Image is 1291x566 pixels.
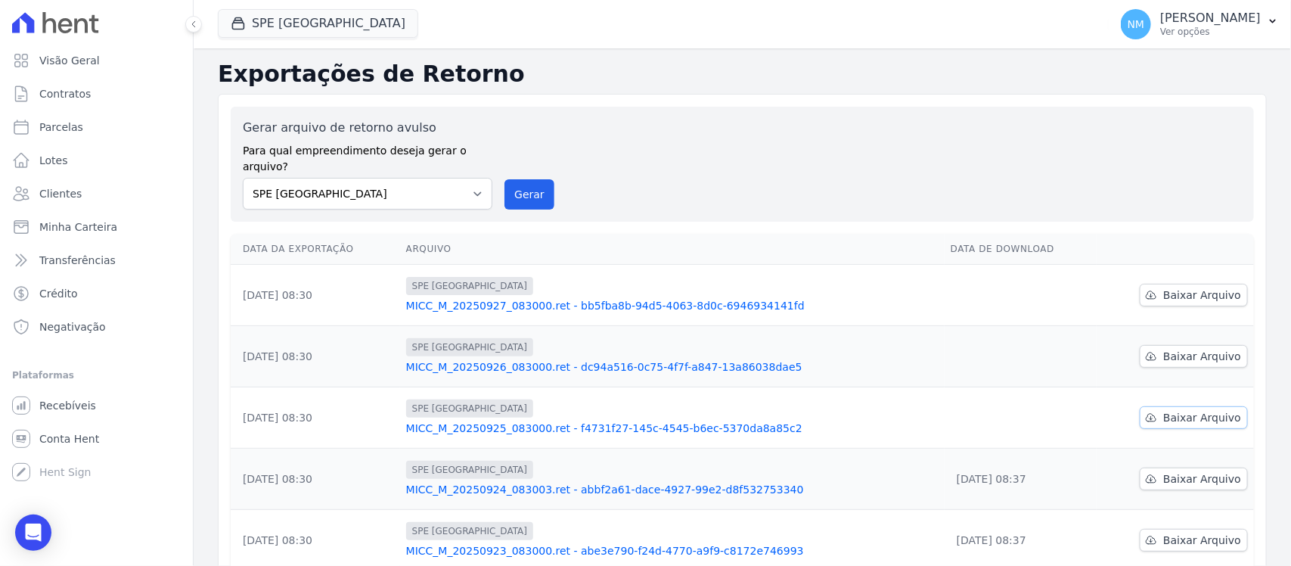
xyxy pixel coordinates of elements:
[15,515,51,551] div: Open Intercom Messenger
[406,359,939,375] a: MICC_M_20250926_083000.ret - dc94a516-0c75-4f7f-a847-13a86038dae5
[39,319,106,334] span: Negativação
[231,234,400,265] th: Data da Exportação
[231,265,400,326] td: [DATE] 08:30
[39,253,116,268] span: Transferências
[39,53,100,68] span: Visão Geral
[1160,11,1261,26] p: [PERSON_NAME]
[6,245,187,275] a: Transferências
[6,278,187,309] a: Crédito
[6,112,187,142] a: Parcelas
[218,9,418,38] button: SPE [GEOGRAPHIC_DATA]
[1163,410,1241,425] span: Baixar Arquivo
[6,312,187,342] a: Negativação
[400,234,945,265] th: Arquivo
[6,212,187,242] a: Minha Carteira
[231,387,400,449] td: [DATE] 08:30
[39,186,82,201] span: Clientes
[39,86,91,101] span: Contratos
[1140,284,1248,306] a: Baixar Arquivo
[504,179,554,210] button: Gerar
[6,424,187,454] a: Conta Hent
[406,298,939,313] a: MICC_M_20250927_083000.ret - bb5fba8b-94d5-4063-8d0c-6946934141fd
[39,431,99,446] span: Conta Hent
[406,522,533,540] span: SPE [GEOGRAPHIC_DATA]
[1140,345,1248,368] a: Baixar Arquivo
[218,61,1267,88] h2: Exportações de Retorno
[406,482,939,497] a: MICC_M_20250924_083003.ret - abbf2a61-dace-4927-99e2-d8f532753340
[231,326,400,387] td: [DATE] 08:30
[6,390,187,421] a: Recebíveis
[39,153,68,168] span: Lotes
[406,277,533,295] span: SPE [GEOGRAPHIC_DATA]
[406,400,533,418] span: SPE [GEOGRAPHIC_DATA]
[406,461,533,479] span: SPE [GEOGRAPHIC_DATA]
[39,398,96,413] span: Recebíveis
[6,179,187,209] a: Clientes
[1160,26,1261,38] p: Ver opções
[1163,471,1241,487] span: Baixar Arquivo
[39,286,78,301] span: Crédito
[1163,288,1241,303] span: Baixar Arquivo
[6,145,187,176] a: Lotes
[243,119,492,137] label: Gerar arquivo de retorno avulso
[1163,533,1241,548] span: Baixar Arquivo
[945,449,1097,510] td: [DATE] 08:37
[231,449,400,510] td: [DATE] 08:30
[406,338,533,356] span: SPE [GEOGRAPHIC_DATA]
[1163,349,1241,364] span: Baixar Arquivo
[6,79,187,109] a: Contratos
[406,421,939,436] a: MICC_M_20250925_083000.ret - f4731f27-145c-4545-b6ec-5370da8a85c2
[39,219,117,235] span: Minha Carteira
[406,543,939,558] a: MICC_M_20250923_083000.ret - abe3e790-f24d-4770-a9f9-c8172e746993
[1128,19,1145,30] span: NM
[945,234,1097,265] th: Data de Download
[1109,3,1291,45] button: NM [PERSON_NAME] Ver opções
[1140,529,1248,552] a: Baixar Arquivo
[243,137,492,175] label: Para qual empreendimento deseja gerar o arquivo?
[39,120,83,135] span: Parcelas
[1140,406,1248,429] a: Baixar Arquivo
[6,45,187,76] a: Visão Geral
[12,366,181,384] div: Plataformas
[1140,468,1248,490] a: Baixar Arquivo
